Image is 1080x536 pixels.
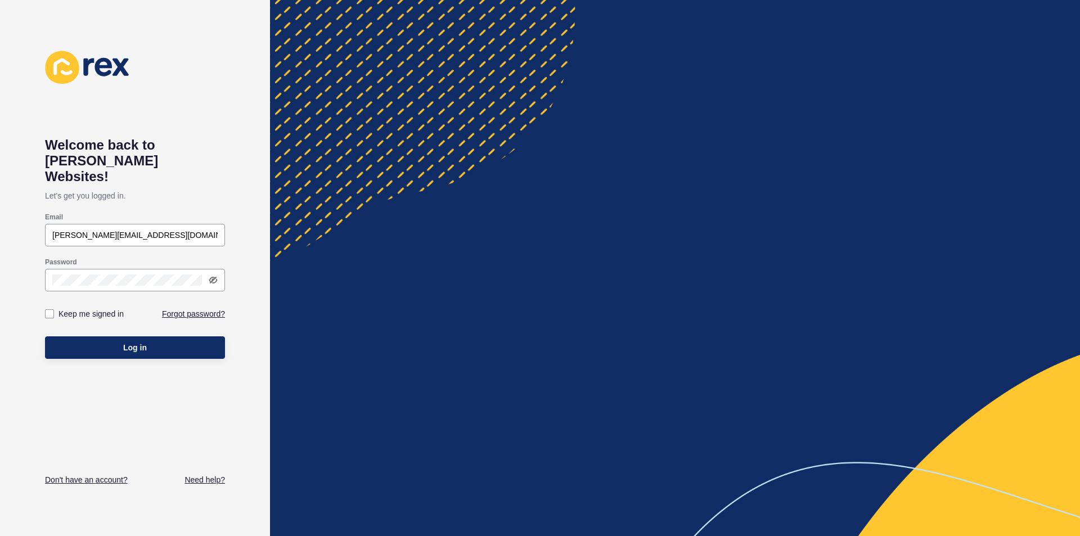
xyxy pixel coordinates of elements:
span: Log in [123,342,147,353]
a: Don't have an account? [45,474,128,485]
label: Keep me signed in [58,308,124,319]
a: Forgot password? [162,308,225,319]
button: Log in [45,336,225,359]
input: e.g. name@company.com [52,229,218,241]
p: Let's get you logged in. [45,184,225,207]
label: Password [45,258,77,267]
label: Email [45,213,63,222]
a: Need help? [184,474,225,485]
h1: Welcome back to [PERSON_NAME] Websites! [45,137,225,184]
